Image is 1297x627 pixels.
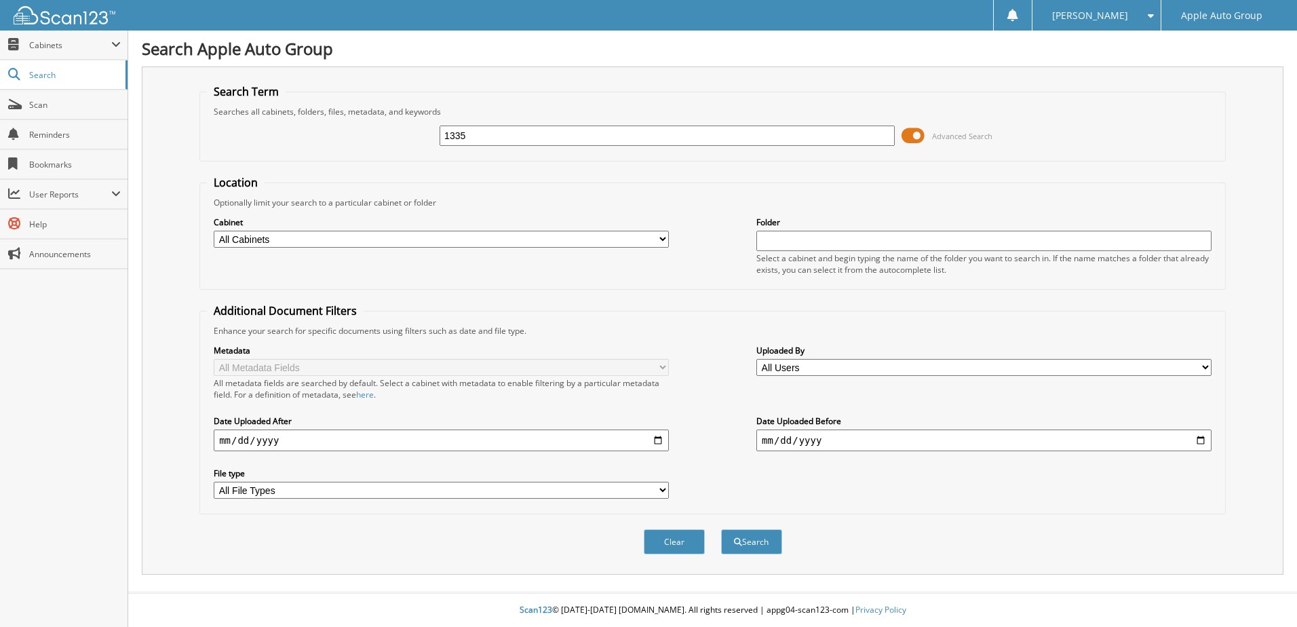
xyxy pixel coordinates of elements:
div: All metadata fields are searched by default. Select a cabinet with metadata to enable filtering b... [214,377,669,400]
input: end [756,430,1212,451]
h1: Search Apple Auto Group [142,37,1283,60]
div: Optionally limit your search to a particular cabinet or folder [207,197,1218,208]
label: Metadata [214,345,669,356]
a: here [356,389,374,400]
div: © [DATE]-[DATE] [DOMAIN_NAME]. All rights reserved | appg04-scan123-com | [128,594,1297,627]
span: Help [29,218,121,230]
span: Search [29,69,119,81]
legend: Location [207,175,265,190]
span: Scan [29,99,121,111]
span: Cabinets [29,39,111,51]
button: Search [721,529,782,554]
span: Announcements [29,248,121,260]
legend: Additional Document Filters [207,303,364,318]
iframe: Chat Widget [1229,562,1297,627]
div: Searches all cabinets, folders, files, metadata, and keywords [207,106,1218,117]
span: Bookmarks [29,159,121,170]
span: Advanced Search [932,131,992,141]
span: Apple Auto Group [1181,12,1262,20]
span: Reminders [29,129,121,140]
a: Privacy Policy [855,604,906,615]
input: start [214,430,669,451]
span: Scan123 [520,604,552,615]
span: User Reports [29,189,111,200]
label: Folder [756,216,1212,228]
div: Enhance your search for specific documents using filters such as date and file type. [207,325,1218,337]
button: Clear [644,529,705,554]
label: Uploaded By [756,345,1212,356]
legend: Search Term [207,84,286,99]
label: Date Uploaded Before [756,415,1212,427]
label: File type [214,468,669,479]
label: Cabinet [214,216,669,228]
label: Date Uploaded After [214,415,669,427]
img: scan123-logo-white.svg [14,6,115,24]
div: Select a cabinet and begin typing the name of the folder you want to search in. If the name match... [756,252,1212,275]
span: [PERSON_NAME] [1052,12,1128,20]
